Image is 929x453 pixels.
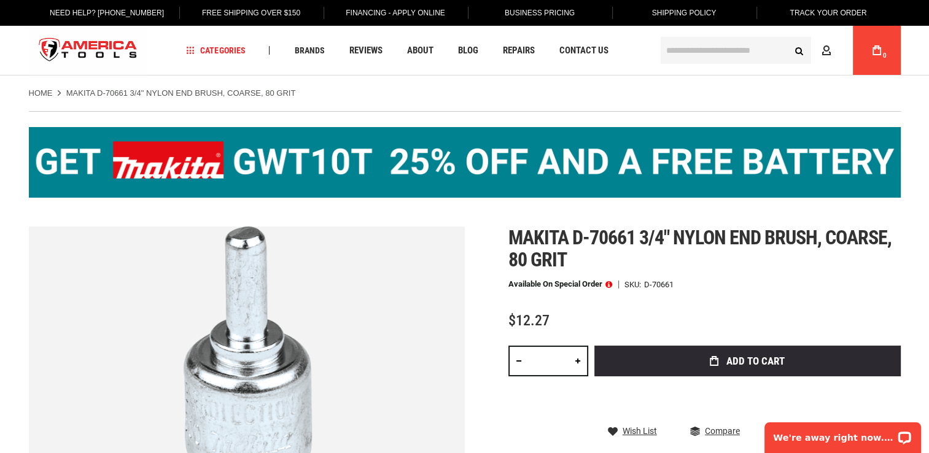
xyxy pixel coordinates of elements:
span: Shipping Policy [652,9,717,17]
span: Repairs [502,46,534,55]
span: Wish List [623,427,657,435]
span: $12.27 [508,312,550,329]
strong: SKU [624,281,644,288]
a: Home [29,88,53,99]
span: 0 [883,52,887,59]
a: 0 [865,26,888,75]
button: Search [788,39,811,62]
a: Brands [289,42,330,59]
img: BOGO: Buy the Makita® XGT IMpact Wrench (GWT10T), get the BL4040 4ah Battery FREE! [29,127,901,198]
iframe: LiveChat chat widget [756,414,929,453]
span: Makita d-70661 3/4" nylon end brush, coarse, 80 grit [508,226,892,271]
span: Compare [705,427,740,435]
a: Blog [452,42,483,59]
a: store logo [29,28,148,74]
img: America Tools [29,28,148,74]
a: Repairs [497,42,540,59]
span: About [406,46,433,55]
span: Reviews [349,46,382,55]
a: About [401,42,438,59]
a: Wish List [608,425,657,436]
strong: MAKITA D-70661 3/4" NYLON END BRUSH, COARSE, 80 GRIT [66,88,296,98]
button: Add to Cart [594,346,901,376]
span: Brands [294,46,324,55]
span: Categories [186,46,245,55]
span: Contact Us [559,46,608,55]
a: Reviews [343,42,387,59]
iframe: Secure express checkout frame [592,380,903,416]
a: Compare [690,425,740,436]
span: Add to Cart [726,356,785,366]
span: Blog [457,46,478,55]
a: Categories [181,42,251,59]
a: Contact Us [553,42,613,59]
p: Available on Special Order [508,280,612,288]
div: D-70661 [644,281,674,288]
